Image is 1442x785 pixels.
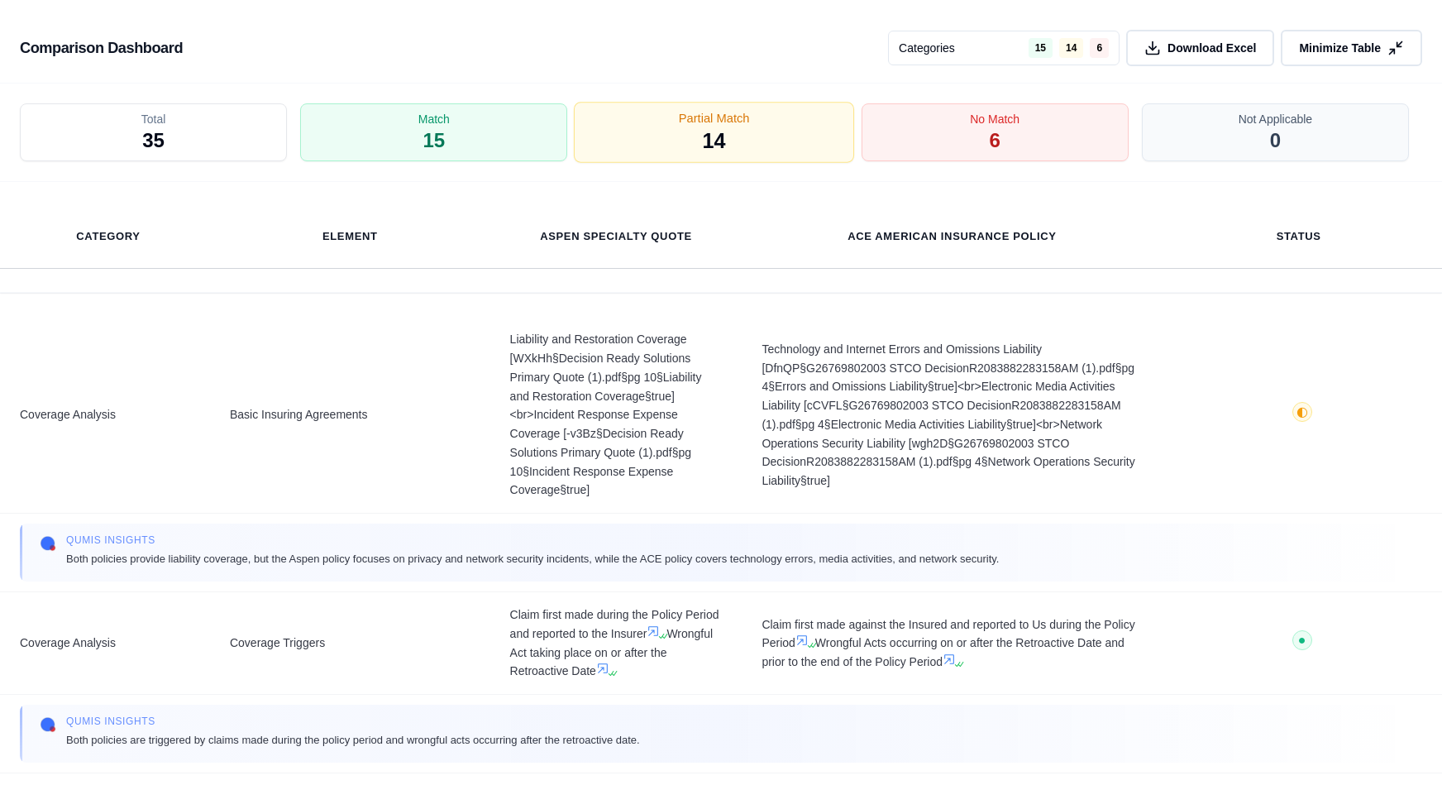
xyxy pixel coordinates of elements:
[762,615,1142,672] span: Claim first made against the Insured and reported to Us during the Policy Period Wrongful Acts oc...
[303,218,398,255] th: Element
[828,218,1076,255] th: ACE American Insurance Policy
[1292,630,1312,656] button: ●
[230,405,470,424] span: Basic Insuring Agreements
[970,111,1019,127] span: No Match
[1270,127,1281,154] span: 0
[990,127,1000,154] span: 6
[1298,634,1306,647] span: ●
[520,218,712,255] th: Aspen Specialty Quote
[66,550,999,567] span: Both policies provide liability coverage, but the Aspen policy focuses on privacy and network sec...
[66,731,640,749] span: Both policies are triggered by claims made during the policy period and wrongful acts occurring a...
[423,127,445,154] span: 15
[418,111,450,127] span: Match
[1257,218,1341,255] th: Status
[1239,111,1313,127] span: Not Applicable
[1296,405,1308,419] span: ◐
[510,606,723,681] span: Claim first made during the Policy Period and reported to the Insurer Wrongful Act taking place o...
[230,634,470,653] span: Coverage Triggers
[703,127,726,156] span: 14
[762,340,1142,491] span: Technology and Internet Errors and Omissions Liability [DfnQP§G26769802003 STCO DecisionR20838822...
[679,110,750,127] span: Partial Match
[66,715,640,728] span: Qumis INSIGHTS
[1292,402,1312,428] button: ◐
[510,330,723,500] span: Liability and Restoration Coverage [WXkHh§Decision Ready Solutions Primary Quote (1).pdf§pg 10§Li...
[66,534,999,547] span: Qumis INSIGHTS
